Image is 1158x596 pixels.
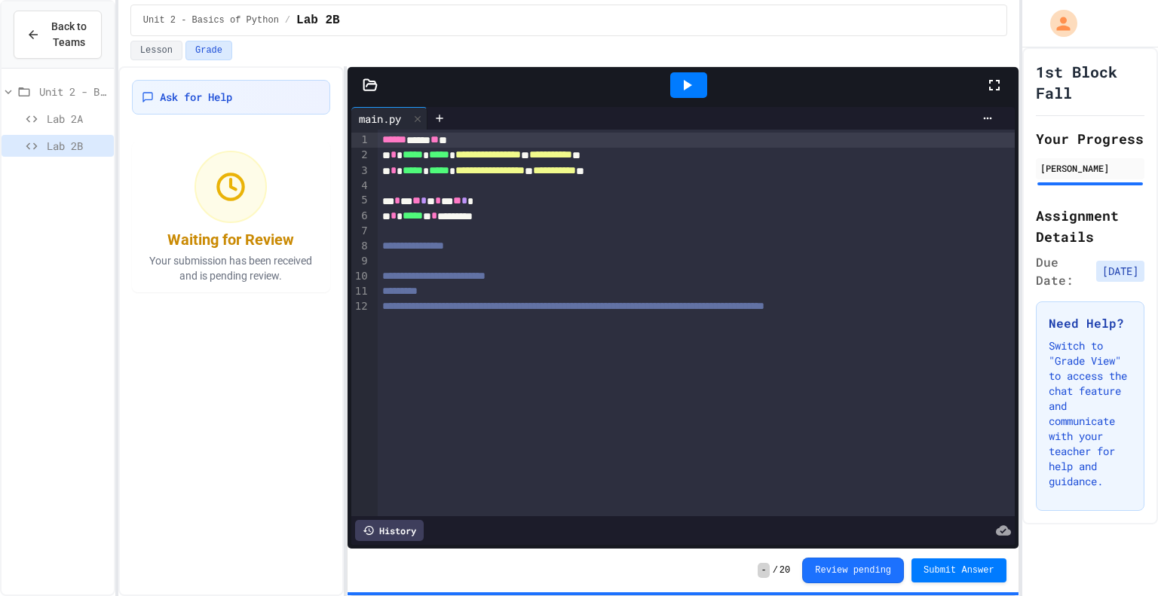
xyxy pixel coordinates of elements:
[185,41,232,60] button: Grade
[1049,338,1132,489] p: Switch to "Grade View" to access the chat feature and communicate with your teacher for help and ...
[39,84,108,99] span: Unit 2 - Basics of Python
[351,107,427,130] div: main.py
[49,19,89,50] span: Back to Teams
[780,564,790,576] span: 20
[351,164,370,179] div: 3
[802,558,904,583] button: Review pending
[351,224,370,239] div: 7
[351,284,370,299] div: 11
[1036,253,1090,289] span: Due Date:
[130,41,182,60] button: Lesson
[351,299,370,330] div: 12
[351,111,409,127] div: main.py
[351,133,370,148] div: 1
[355,520,424,541] div: History
[351,269,370,284] div: 10
[1095,536,1143,581] iframe: chat widget
[1040,161,1140,175] div: [PERSON_NAME]
[143,14,279,26] span: Unit 2 - Basics of Python
[758,563,769,578] span: -
[351,148,370,163] div: 2
[773,564,778,576] span: /
[47,111,108,127] span: Lab 2A
[285,14,290,26] span: /
[160,90,232,105] span: Ask for Help
[1033,470,1143,534] iframe: chat widget
[296,11,340,29] span: Lab 2B
[1049,314,1132,332] h3: Need Help?
[14,11,102,59] button: Back to Teams
[351,239,370,254] div: 8
[1036,205,1144,247] h2: Assignment Details
[911,558,1006,582] button: Submit Answer
[351,193,370,208] div: 5
[1096,261,1144,282] span: [DATE]
[47,138,108,154] span: Lab 2B
[924,564,994,576] span: Submit Answer
[351,179,370,194] div: 4
[1036,61,1144,103] h1: 1st Block Fall
[141,253,321,283] p: Your submission has been received and is pending review.
[351,254,370,269] div: 9
[1036,128,1144,149] h2: Your Progress
[167,229,294,250] div: Waiting for Review
[351,209,370,224] div: 6
[1034,6,1081,41] div: My Account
